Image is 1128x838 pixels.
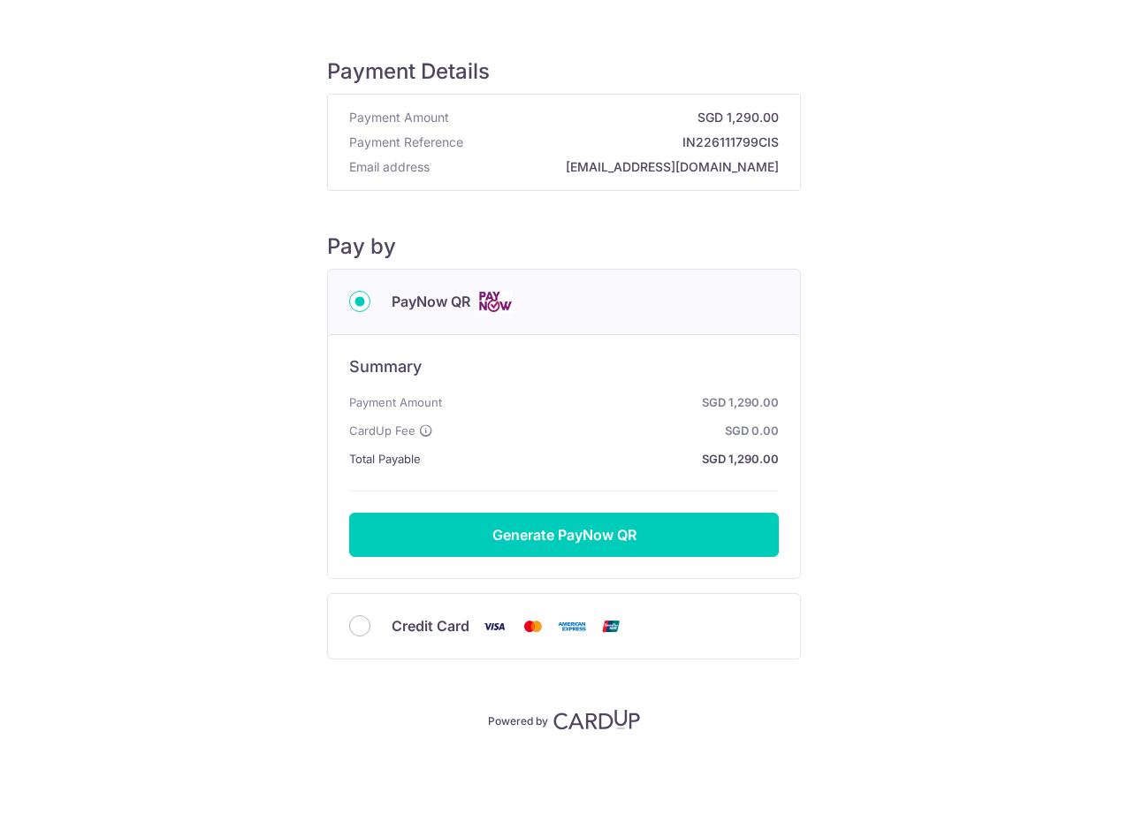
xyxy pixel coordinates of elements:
strong: SGD 1,290.00 [428,448,779,469]
img: Union Pay [593,615,629,637]
span: Email address [349,158,430,176]
h5: Pay by [327,233,801,260]
span: Payment Amount [349,392,442,413]
span: PayNow QR [392,291,470,312]
span: CardUp Fee [349,420,415,441]
img: Mastercard [515,615,551,637]
strong: SGD 0.00 [440,420,779,441]
p: Powered by [488,711,548,728]
button: Generate PayNow QR [349,513,779,557]
strong: SGD 1,290.00 [456,109,779,126]
div: PayNow QR Cards logo [349,291,779,313]
span: Total Payable [349,448,421,469]
img: CardUp [553,709,640,730]
strong: IN226111799CIS [470,133,779,151]
span: Credit Card [392,615,469,636]
strong: [EMAIL_ADDRESS][DOMAIN_NAME] [437,158,779,176]
img: Visa [476,615,512,637]
span: Payment Reference [349,133,463,151]
span: Payment Amount [349,109,449,126]
strong: SGD 1,290.00 [449,392,779,413]
div: Credit Card Visa Mastercard American Express Union Pay [349,615,779,637]
img: Cards logo [477,291,513,313]
h6: Summary [349,356,779,377]
h5: Payment Details [327,58,801,85]
img: American Express [554,615,590,637]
